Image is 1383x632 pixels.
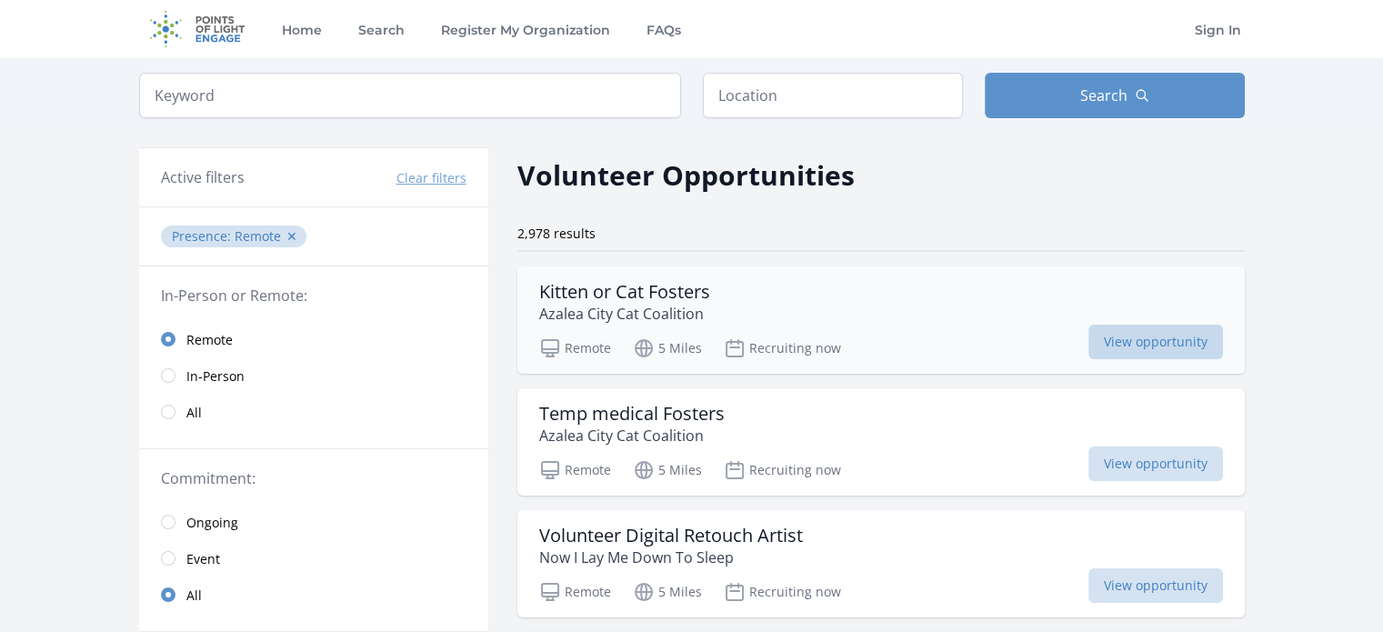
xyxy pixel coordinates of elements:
p: Remote [539,337,611,359]
legend: In-Person or Remote: [161,285,466,306]
legend: Commitment: [161,467,466,489]
p: Recruiting now [724,337,841,359]
p: Azalea City Cat Coalition [539,303,710,325]
a: Event [139,540,488,577]
p: 5 Miles [633,459,702,481]
h3: Volunteer Digital Retouch Artist [539,525,803,547]
a: Ongoing [139,504,488,540]
span: View opportunity [1088,568,1223,603]
span: View opportunity [1088,325,1223,359]
span: Ongoing [186,514,238,532]
h3: Kitten or Cat Fosters [539,281,710,303]
a: Volunteer Digital Retouch Artist Now I Lay Me Down To Sleep Remote 5 Miles Recruiting now View op... [517,510,1245,617]
p: Recruiting now [724,581,841,603]
a: In-Person [139,357,488,394]
span: View opportunity [1088,446,1223,481]
h3: Temp medical Fosters [539,403,725,425]
p: Recruiting now [724,459,841,481]
p: Azalea City Cat Coalition [539,425,725,446]
a: Kitten or Cat Fosters Azalea City Cat Coalition Remote 5 Miles Recruiting now View opportunity [517,266,1245,374]
p: 5 Miles [633,581,702,603]
p: Remote [539,459,611,481]
span: Presence : [172,227,235,245]
p: 5 Miles [633,337,702,359]
input: Keyword [139,73,681,118]
span: 2,978 results [517,225,596,242]
button: ✕ [286,227,297,246]
span: Search [1080,85,1127,106]
a: Remote [139,321,488,357]
a: All [139,577,488,613]
span: All [186,587,202,605]
span: Event [186,550,220,568]
button: Search [985,73,1245,118]
span: All [186,404,202,422]
p: Remote [539,581,611,603]
span: In-Person [186,367,245,386]
span: Remote [235,227,281,245]
button: Clear filters [396,169,466,187]
p: Now I Lay Me Down To Sleep [539,547,803,568]
h3: Active filters [161,166,245,188]
span: Remote [186,331,233,349]
a: All [139,394,488,430]
h2: Volunteer Opportunities [517,155,855,196]
a: Temp medical Fosters Azalea City Cat Coalition Remote 5 Miles Recruiting now View opportunity [517,388,1245,496]
input: Location [703,73,963,118]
